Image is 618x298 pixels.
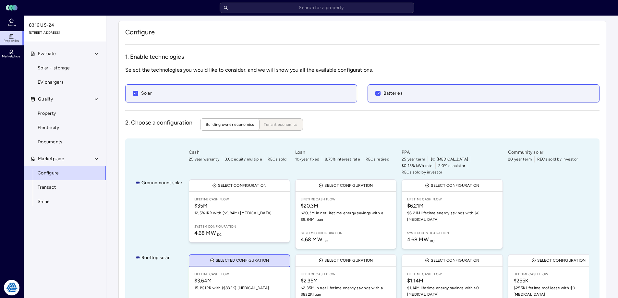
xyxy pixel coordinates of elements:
[218,182,266,189] span: Select configuration
[407,197,497,202] span: Lifetime Cash Flow
[402,255,503,266] button: Select configuration
[23,106,106,121] a: Property
[324,257,373,264] span: Select configuration
[301,285,391,298] span: $2.35M in net lifetime energy savings with a $832K loan
[194,224,285,229] span: System configuration
[38,184,56,191] span: Transact
[407,231,497,236] span: System configuration
[264,121,297,128] span: Tenant economics
[38,198,50,205] span: Shine
[407,272,497,277] span: Lifetime Cash Flow
[514,285,604,298] span: $255K lifetime roof lease with $0 [MEDICAL_DATA]
[38,110,56,117] span: Property
[514,272,604,277] span: Lifetime Cash Flow
[402,156,425,162] span: 25 year term
[189,255,290,266] button: Selected configuration
[438,162,466,169] span: 2.0% escalator
[407,277,497,285] span: $1.14M
[23,61,106,75] a: Solar + storage
[125,66,600,74] span: Select the technologies you would like to consider, and we will show you all the available config...
[24,47,107,61] button: Evaluate
[194,230,222,236] span: 4.68 MW
[301,202,391,210] span: $20.3M
[24,152,107,166] button: Marketplace
[301,277,391,285] span: $2.35M
[189,156,219,162] span: 25 year warranty
[6,23,16,27] span: Home
[189,192,290,242] a: Lifetime Cash Flow$35M12.5% IRR with ($9.84M) [MEDICAL_DATA]System configuration4.68 MW DC
[38,79,64,86] span: EV chargers
[194,285,285,291] span: 15.1% IRR with ($832K) [MEDICAL_DATA]
[295,156,319,162] span: 10-year fixed
[537,156,578,162] span: RECs sold by investor
[296,192,396,249] a: Lifetime Cash Flow$20.3M$20.3M in net lifetime energy savings with a $9.84M loanSystem configurat...
[2,54,20,58] span: Marketplace
[402,169,442,175] span: RECs sold by investor
[141,254,170,261] span: Rooftop solar
[514,277,604,285] span: $255K
[125,53,600,61] h3: 1. Enable technologies
[323,239,328,243] sub: DC
[189,180,290,191] button: Select configuration
[23,180,106,195] a: Transact
[407,202,497,210] span: $6.21M
[4,280,19,295] img: Tradition Energy
[141,179,182,186] span: Groundmount solar
[194,202,285,210] span: $35M
[301,231,391,236] span: System configuration
[217,232,222,237] sub: DC
[296,255,396,266] button: Select configuration
[24,92,107,106] button: Qualify
[38,155,64,162] span: Marketplace
[220,3,414,13] input: Search for a property
[431,257,479,264] span: Select configuration
[38,96,53,103] span: Qualify
[366,156,389,162] span: RECs retired
[225,156,262,162] span: 3.0x equity multiple
[537,257,586,264] span: Select configuration
[194,197,285,202] span: Lifetime Cash Flow
[194,272,285,277] span: Lifetime Cash Flow
[125,118,193,131] h3: 2. Choose a configuration
[38,124,59,131] span: Electricity
[141,90,152,97] span: Solar
[508,149,609,156] span: Community solar
[23,75,106,89] a: EV chargers
[508,255,609,266] button: Select configuration
[301,210,391,223] span: $20.3M in net lifetime energy savings with a $9.84M loan
[268,156,286,162] span: RECs sold
[402,149,503,156] span: PPA
[402,180,503,191] button: Select configuration
[23,135,106,149] a: Documents
[125,28,600,37] h1: Configure
[431,182,479,189] span: Select configuration
[38,170,59,177] span: Configure
[407,210,497,223] span: $6.21M lifetime energy savings with $0 [MEDICAL_DATA]
[407,285,497,298] span: $1.14M lifetime energy savings with $0 [MEDICAL_DATA]
[194,277,285,285] span: $3.64M
[216,257,269,264] span: Selected configuration
[295,149,396,156] span: Loan
[301,197,391,202] span: Lifetime Cash Flow
[383,90,403,97] span: Batteries
[301,236,328,243] span: 4.68 MW
[29,30,102,35] span: [STREET_ADDRESS]
[296,180,396,191] button: Select configuration
[402,162,433,169] span: $0.155/kWh rate
[23,166,106,180] a: Configure
[325,156,360,162] span: 8.75% interest rate
[189,149,290,156] span: Cash
[402,192,503,249] a: Lifetime Cash Flow$6.21M$6.21M lifetime energy savings with $0 [MEDICAL_DATA]System configuration...
[206,121,254,128] span: Building owner economics
[38,50,56,57] span: Evaluate
[38,138,62,146] span: Documents
[4,39,19,43] span: Properties
[38,65,70,72] span: Solar + storage
[194,210,285,216] span: 12.5% IRR with ($9.84M) [MEDICAL_DATA]
[253,118,303,131] button: Tenant economics
[23,195,106,209] a: Shine
[23,121,106,135] a: Electricity
[324,182,373,189] span: Select configuration
[407,236,435,243] span: 4.68 MW
[508,156,532,162] span: 20 year term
